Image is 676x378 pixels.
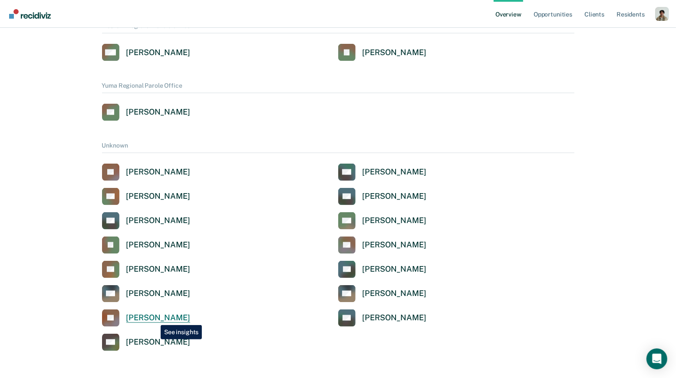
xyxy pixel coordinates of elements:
[338,309,426,327] a: [PERSON_NAME]
[102,22,574,33] div: Western Regional Parole Office
[646,348,667,369] div: Open Intercom Messenger
[126,107,190,117] div: [PERSON_NAME]
[126,264,190,274] div: [PERSON_NAME]
[363,48,426,58] div: [PERSON_NAME]
[126,289,190,299] div: [PERSON_NAME]
[126,240,190,250] div: [PERSON_NAME]
[363,313,426,323] div: [PERSON_NAME]
[338,237,426,254] a: [PERSON_NAME]
[102,212,190,230] a: [PERSON_NAME]
[363,167,426,177] div: [PERSON_NAME]
[126,216,190,226] div: [PERSON_NAME]
[126,191,190,201] div: [PERSON_NAME]
[102,188,190,205] a: [PERSON_NAME]
[338,44,426,61] a: [PERSON_NAME]
[102,44,190,61] a: [PERSON_NAME]
[102,164,190,181] a: [PERSON_NAME]
[102,142,574,153] div: Unknown
[102,334,190,351] a: [PERSON_NAME]
[126,337,190,347] div: [PERSON_NAME]
[363,216,426,226] div: [PERSON_NAME]
[363,264,426,274] div: [PERSON_NAME]
[338,212,426,230] a: [PERSON_NAME]
[102,82,574,93] div: Yuma Regional Parole Office
[126,48,190,58] div: [PERSON_NAME]
[126,313,190,323] div: [PERSON_NAME]
[363,289,426,299] div: [PERSON_NAME]
[338,188,426,205] a: [PERSON_NAME]
[102,285,190,302] a: [PERSON_NAME]
[338,285,426,302] a: [PERSON_NAME]
[363,240,426,250] div: [PERSON_NAME]
[102,104,190,121] a: [PERSON_NAME]
[338,164,426,181] a: [PERSON_NAME]
[9,9,51,19] img: Recidiviz
[363,191,426,201] div: [PERSON_NAME]
[655,7,669,21] button: Profile dropdown button
[126,167,190,177] div: [PERSON_NAME]
[102,237,190,254] a: [PERSON_NAME]
[102,261,190,278] a: [PERSON_NAME]
[102,309,190,327] a: [PERSON_NAME]
[338,261,426,278] a: [PERSON_NAME]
